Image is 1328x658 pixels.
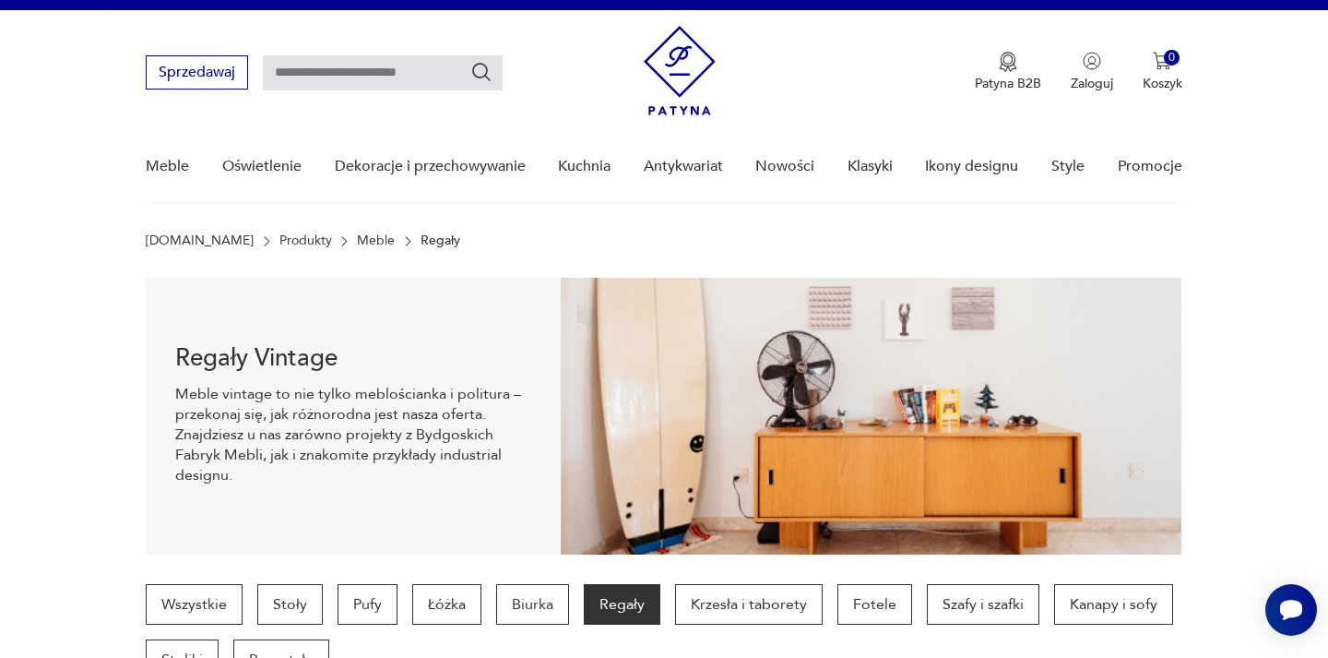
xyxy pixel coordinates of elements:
[1118,131,1182,202] a: Promocje
[335,131,526,202] a: Dekoracje i przechowywanie
[975,52,1041,92] a: Ikona medaluPatyna B2B
[421,233,460,248] p: Regały
[146,584,243,625] a: Wszystkie
[257,584,323,625] a: Stoły
[175,347,530,369] h1: Regały Vintage
[755,131,814,202] a: Nowości
[675,584,823,625] a: Krzesła i taborety
[644,26,716,115] img: Patyna - sklep z meblami i dekoracjami vintage
[338,584,397,625] a: Pufy
[1143,75,1182,92] p: Koszyk
[848,131,893,202] a: Klasyki
[837,584,912,625] a: Fotele
[975,75,1041,92] p: Patyna B2B
[175,384,530,485] p: Meble vintage to nie tylko meblościanka i politura – przekonaj się, jak różnorodna jest nasza ofe...
[1143,52,1182,92] button: 0Koszyk
[146,233,254,248] a: [DOMAIN_NAME]
[975,52,1041,92] button: Patyna B2B
[584,584,660,625] a: Regały
[1051,131,1085,202] a: Style
[470,61,492,83] button: Szukaj
[1153,52,1171,70] img: Ikona koszyka
[1071,52,1113,92] button: Zaloguj
[146,67,248,80] a: Sprzedawaj
[925,131,1018,202] a: Ikony designu
[222,131,302,202] a: Oświetlenie
[496,584,569,625] a: Biurka
[558,131,611,202] a: Kuchnia
[146,55,248,90] button: Sprzedawaj
[561,278,1182,555] img: dff48e7735fce9207bfd6a1aaa639af4.png
[279,233,332,248] a: Produkty
[412,584,481,625] a: Łóżka
[999,52,1017,72] img: Ikona medalu
[1164,50,1180,66] div: 0
[1083,52,1101,70] img: Ikonka użytkownika
[357,233,395,248] a: Meble
[1071,75,1113,92] p: Zaloguj
[146,131,189,202] a: Meble
[927,584,1039,625] a: Szafy i szafki
[1054,584,1173,625] a: Kanapy i sofy
[644,131,723,202] a: Antykwariat
[1265,584,1317,636] iframe: Smartsupp widget button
